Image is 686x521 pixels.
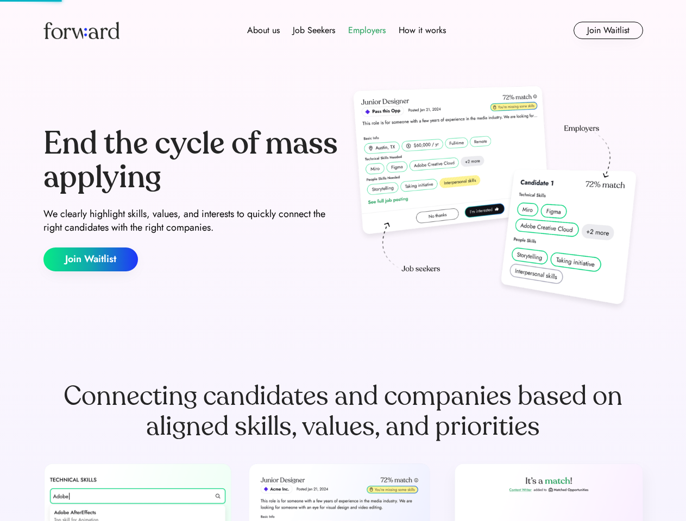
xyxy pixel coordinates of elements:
[574,22,643,39] button: Join Waitlist
[43,381,643,442] div: Connecting candidates and companies based on aligned skills, values, and priorities
[43,22,119,39] img: Forward logo
[348,24,386,37] div: Employers
[293,24,335,37] div: Job Seekers
[43,207,339,234] div: We clearly highlight skills, values, and interests to quickly connect the right candidates with t...
[348,82,643,316] img: hero-image.png
[247,24,280,37] div: About us
[43,247,138,271] button: Join Waitlist
[43,127,339,194] div: End the cycle of mass applying
[399,24,446,37] div: How it works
